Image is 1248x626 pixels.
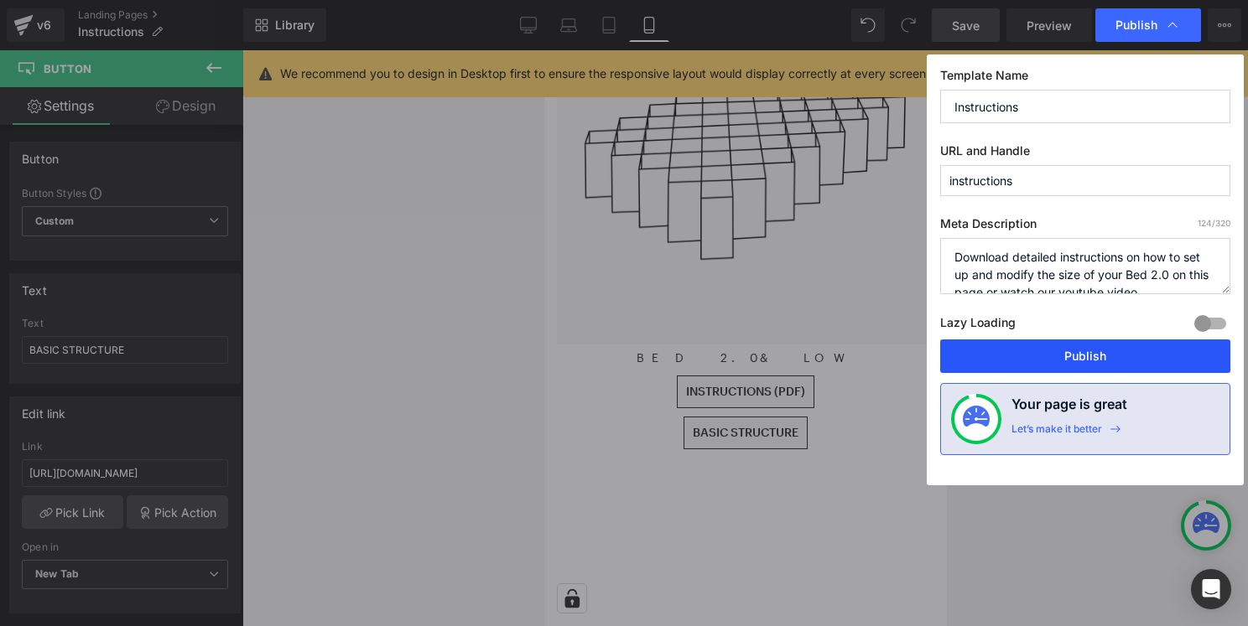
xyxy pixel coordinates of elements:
button: Your consent preferences for tracking technologies [13,534,42,562]
span: & LOW [216,300,310,314]
a: BASIC STRUCTURE [139,366,263,399]
label: Lazy Loading [940,312,1016,339]
h4: Your page is great [1011,394,1127,422]
div: Open Intercom Messenger [1191,569,1231,609]
label: Template Name [940,68,1230,90]
label: URL and Handle [940,143,1230,165]
span: INSTRUCTIONS (PDF) [142,334,261,349]
span: 124 [1198,218,1212,228]
img: onboarding-status.svg [963,406,990,432]
button: Publish [940,339,1230,373]
div: Let’s make it better [1011,422,1102,444]
span: /320 [1198,218,1230,228]
span: Publish [1115,18,1157,33]
span: BASIC STRUCTURE [148,375,254,390]
p: BED 2.0 [13,298,390,317]
a: INSTRUCTIONS (PDF) [133,325,270,358]
textarea: Download detailed instructions on how to set up and modify the size of your Bed 2.0 on this page ... [940,238,1230,294]
label: Meta Description [940,216,1230,238]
